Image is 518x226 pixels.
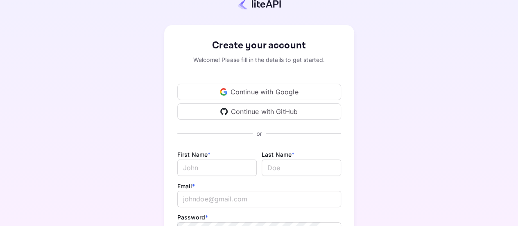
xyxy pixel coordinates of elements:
label: Password [177,214,208,221]
div: Continue with Google [177,84,341,100]
div: Create your account [177,38,341,53]
input: John [177,160,257,176]
label: First Name [177,151,211,158]
input: johndoe@gmail.com [177,191,341,207]
label: Email [177,183,195,189]
label: Last Name [262,151,295,158]
input: Doe [262,160,341,176]
div: Continue with GitHub [177,103,341,120]
div: Welcome! Please fill in the details to get started. [177,55,341,64]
